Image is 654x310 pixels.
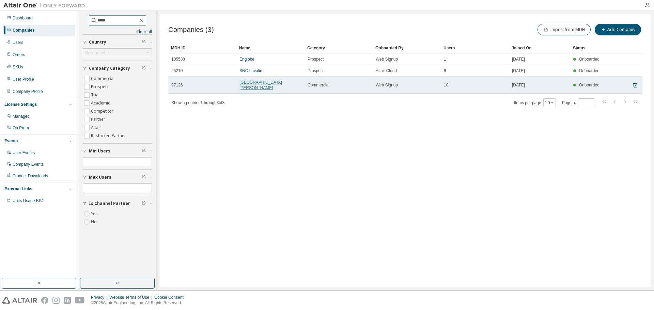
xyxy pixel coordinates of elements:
[308,68,324,74] span: Prospect
[171,43,234,53] div: MDH ID
[91,75,116,83] label: Commercial
[4,102,37,107] div: License Settings
[376,82,398,88] span: Web Signup
[142,201,146,206] span: Clear filter
[2,297,37,304] img: altair_logo.svg
[41,297,48,304] img: facebook.svg
[308,56,324,62] span: Prospect
[562,98,594,107] span: Page n.
[375,43,438,53] div: Onboarded By
[239,80,282,90] a: [GEOGRAPHIC_DATA][PERSON_NAME]
[91,132,127,140] label: Restricted Partner
[514,98,556,107] span: Items per page
[89,175,111,180] span: Max Users
[142,175,146,180] span: Clear filter
[376,56,398,62] span: Web Signup
[13,89,43,94] div: Company Profile
[308,82,329,88] span: Commercial
[91,218,98,226] label: No
[595,24,641,35] button: Add Company
[13,173,48,179] div: Product Downloads
[91,99,111,107] label: Academic
[579,57,599,62] span: Onboarded
[89,201,130,206] span: Is Channel Partner
[239,43,302,53] div: Name
[239,68,262,73] a: SNC Lavalin
[13,198,44,203] span: Units Usage BI
[376,68,397,74] span: Altair Cloud
[13,64,23,70] div: SKUs
[307,43,370,53] div: Category
[538,24,591,35] button: Import from MDH
[52,297,60,304] img: instagram.svg
[171,100,224,105] span: Showing entries 1 through 3 of 3
[239,57,254,62] a: Englobe
[171,68,183,74] span: 25210
[168,26,214,34] span: Companies (3)
[512,43,567,53] div: Joined On
[83,170,152,185] button: Max Users
[109,295,154,300] div: Website Terms of Use
[171,82,183,88] span: 97126
[13,162,44,167] div: Company Events
[444,56,446,62] span: 1
[142,148,146,154] span: Clear filter
[13,28,35,33] div: Companies
[13,77,34,82] div: User Profile
[171,56,185,62] span: 105588
[512,68,525,74] span: [DATE]
[91,210,99,218] label: Yes
[573,43,602,53] div: Status
[13,125,29,131] div: On Prem
[13,40,23,45] div: Users
[4,186,32,192] div: External Links
[512,82,525,88] span: [DATE]
[83,61,152,76] button: Company Category
[154,295,187,300] div: Cookie Consent
[84,50,111,55] div: Click to select
[91,83,110,91] label: Prospect
[142,66,146,71] span: Clear filter
[83,35,152,50] button: Country
[91,107,115,115] label: Competitor
[91,295,109,300] div: Privacy
[545,100,554,105] button: 10
[13,15,33,21] div: Dashboard
[89,39,106,45] span: Country
[75,297,85,304] img: youtube.svg
[444,82,448,88] span: 10
[91,124,103,132] label: Altair
[142,39,146,45] span: Clear filter
[91,115,107,124] label: Partner
[512,56,525,62] span: [DATE]
[91,91,101,99] label: Trial
[83,29,152,34] a: Clear all
[89,66,130,71] span: Company Category
[13,52,25,58] div: Orders
[89,148,110,154] span: Min Users
[91,300,188,306] p: © 2025 Altair Engineering, Inc. All Rights Reserved.
[4,138,18,144] div: Events
[579,68,599,73] span: Onboarded
[443,43,506,53] div: Users
[3,2,89,9] img: Altair One
[83,196,152,211] button: Is Channel Partner
[83,49,152,57] div: Click to select
[64,297,71,304] img: linkedin.svg
[13,150,35,156] div: User Events
[579,83,599,87] span: Onboarded
[444,68,446,74] span: 9
[13,114,30,119] div: Managed
[83,144,152,159] button: Min Users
